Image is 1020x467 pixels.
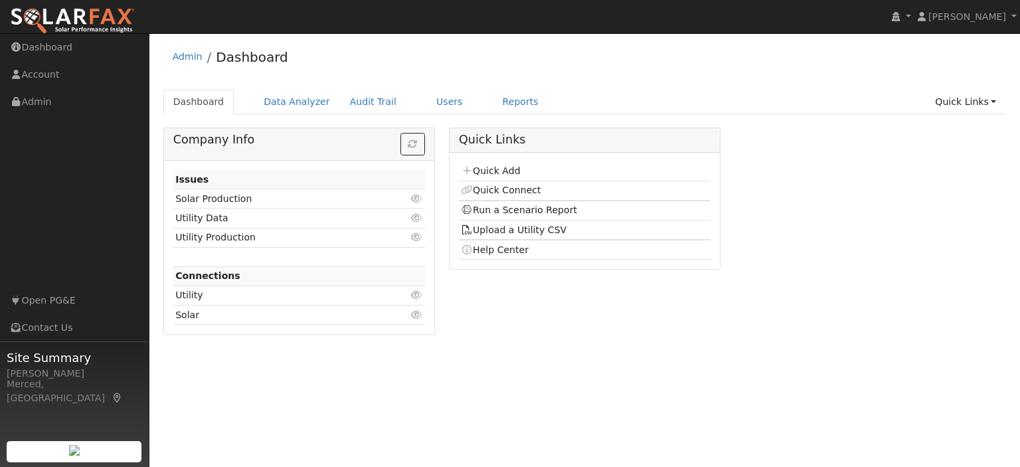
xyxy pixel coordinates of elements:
strong: Connections [175,270,240,281]
td: Utility [173,286,384,305]
i: Click to view [411,290,423,300]
td: Solar Production [173,189,384,209]
a: Dashboard [216,49,288,65]
div: [PERSON_NAME] [7,367,142,381]
a: Quick Connect [461,185,541,195]
a: Data Analyzer [254,90,340,114]
a: Quick Links [925,90,1006,114]
a: Audit Trail [340,90,406,114]
h5: Company Info [173,133,425,147]
span: Site Summary [7,349,142,367]
i: Click to view [411,213,423,223]
i: Click to view [411,194,423,203]
a: Users [426,90,473,114]
a: Reports [493,90,549,114]
span: [PERSON_NAME] [928,11,1006,22]
i: Click to view [411,310,423,320]
td: Solar [173,306,384,325]
img: SolarFax [10,7,135,35]
a: Quick Add [461,165,520,176]
a: Upload a Utility CSV [461,225,566,235]
a: Help Center [461,244,529,255]
h5: Quick Links [459,133,711,147]
td: Utility Production [173,228,384,247]
i: Click to view [411,233,423,242]
img: retrieve [69,445,80,456]
div: Merced, [GEOGRAPHIC_DATA] [7,377,142,405]
a: Dashboard [163,90,234,114]
strong: Issues [175,174,209,185]
a: Map [112,393,124,403]
td: Utility Data [173,209,384,228]
a: Admin [173,51,203,62]
a: Run a Scenario Report [461,205,577,215]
